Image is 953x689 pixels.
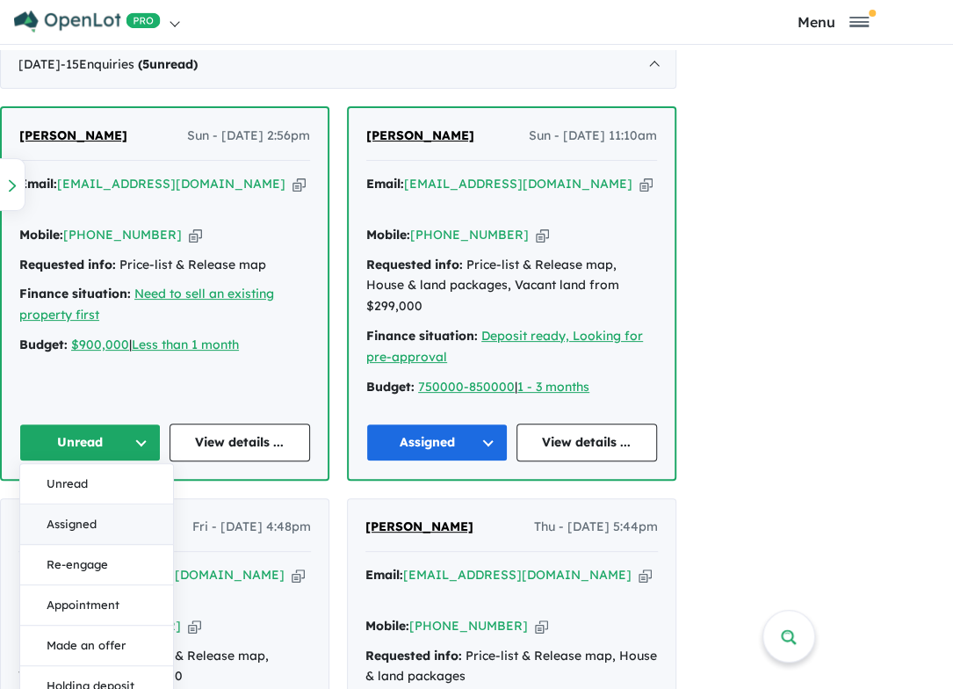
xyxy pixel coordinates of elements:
[534,517,658,538] span: Thu - [DATE] 5:44pm
[639,175,653,193] button: Copy
[717,13,949,30] button: Toggle navigation
[403,567,632,583] a: [EMAIL_ADDRESS][DOMAIN_NAME]
[61,56,198,72] span: - 15 Enquir ies
[19,126,127,147] a: [PERSON_NAME]
[19,286,131,301] strong: Finance situation:
[19,127,127,143] span: [PERSON_NAME]
[132,337,239,352] a: Less than 1 month
[20,504,173,545] button: Assigned
[18,648,115,664] strong: Requested info:
[365,567,403,583] strong: Email:
[365,517,473,538] a: [PERSON_NAME]
[19,176,57,192] strong: Email:
[292,566,305,584] button: Copy
[410,227,529,243] a: [PHONE_NUMBER]
[20,545,173,585] button: Re-engage
[18,517,126,538] a: [PERSON_NAME]
[366,257,463,272] strong: Requested info:
[409,618,528,634] a: [PHONE_NUMBER]
[18,519,126,534] span: [PERSON_NAME]
[18,618,62,634] strong: Mobile:
[366,227,410,243] strong: Mobile:
[404,176,632,192] a: [EMAIL_ADDRESS][DOMAIN_NAME]
[517,379,589,395] a: 1 - 3 months
[366,126,474,147] a: [PERSON_NAME]
[365,519,473,534] span: [PERSON_NAME]
[187,126,310,147] span: Sun - [DATE] 2:56pm
[365,618,409,634] strong: Mobile:
[189,226,202,244] button: Copy
[366,255,657,317] div: Price-list & Release map, House & land packages, Vacant land from $299,000
[365,648,462,664] strong: Requested info:
[138,56,198,72] strong: ( unread)
[366,377,657,398] div: |
[418,379,515,395] a: 750000-850000
[71,337,129,352] a: $900,000
[366,328,643,365] a: Deposit ready, Looking for pre-approval
[366,328,478,344] strong: Finance situation:
[366,127,474,143] span: [PERSON_NAME]
[19,257,116,272] strong: Requested info:
[19,337,68,352] strong: Budget:
[365,646,658,688] div: Price-list & Release map, House & land packages
[142,56,149,72] span: 5
[529,126,657,147] span: Sun - [DATE] 11:10am
[516,424,658,461] a: View details ...
[19,424,161,461] button: Unread
[57,176,285,192] a: [EMAIL_ADDRESS][DOMAIN_NAME]
[19,335,310,356] div: |
[192,517,311,538] span: Fri - [DATE] 4:48pm
[536,226,549,244] button: Copy
[14,11,161,33] img: Openlot PRO Logo White
[366,424,508,461] button: Assigned
[20,626,173,666] button: Made an offer
[292,175,306,193] button: Copy
[535,617,548,635] button: Copy
[19,286,274,323] a: Need to sell an existing property first
[639,566,652,584] button: Copy
[20,585,173,626] button: Appointment
[63,227,182,243] a: [PHONE_NUMBER]
[188,617,201,635] button: Copy
[19,227,63,243] strong: Mobile:
[20,464,173,504] button: Unread
[19,255,310,276] div: Price-list & Release map
[366,379,415,395] strong: Budget:
[366,176,404,192] strong: Email:
[18,646,311,688] div: Price-list & Release map, Vacant land from $299,000
[18,567,56,583] strong: Email:
[170,424,311,461] a: View details ...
